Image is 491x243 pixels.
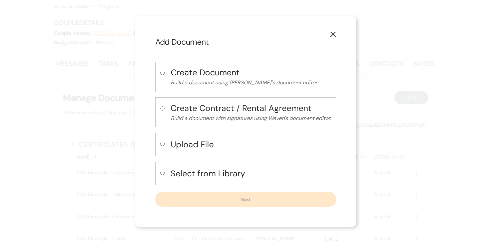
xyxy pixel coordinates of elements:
[171,102,331,123] button: Create Contract / Rental AgreementBuild a document with signatures using Weven's document editor.
[171,67,331,87] button: Create DocumentBuild a document using [PERSON_NAME]'s document editor.
[171,67,331,78] h4: Create Document
[155,192,336,207] button: Next
[155,36,336,48] h2: Add Document
[171,102,331,114] h4: Create Contract / Rental Agreement
[171,167,331,180] button: Select from Library
[171,138,331,151] button: Upload File
[171,168,331,179] h4: Select from Library
[171,114,331,123] p: Build a document with signatures using Weven's document editor.
[171,139,331,150] h4: Upload File
[171,78,331,87] p: Build a document using [PERSON_NAME]'s document editor.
